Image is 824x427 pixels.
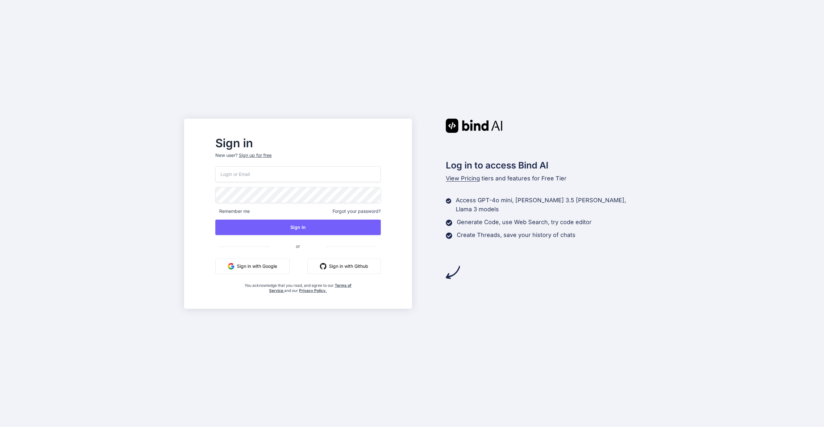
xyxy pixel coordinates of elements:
[332,208,381,214] span: Forgot your password?
[446,174,640,183] p: tiers and features for Free Tier
[215,208,250,214] span: Remember me
[243,279,353,293] div: You acknowledge that you read, and agree to our and our
[215,166,381,182] input: Login or Email
[215,220,381,235] button: Sign In
[446,175,480,182] span: View Pricing
[446,159,640,172] h2: Log in to access Bind AI
[215,152,381,166] p: New user?
[270,238,326,254] span: or
[446,119,502,133] img: Bind AI logo
[299,288,327,293] a: Privacy Policy.
[228,263,234,269] img: google
[215,138,381,148] h2: Sign in
[307,259,381,274] button: Sign in with Github
[269,283,351,293] a: Terms of Service
[215,259,290,274] button: Sign in with Google
[446,265,460,279] img: arrow
[457,218,592,227] p: Generate Code, use Web Search, try code editor
[456,196,640,214] p: Access GPT-4o mini, [PERSON_NAME] 3.5 [PERSON_NAME], Llama 3 models
[320,263,326,269] img: github
[239,152,272,159] div: Sign up for free
[457,231,576,240] p: Create Threads, save your history of chats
